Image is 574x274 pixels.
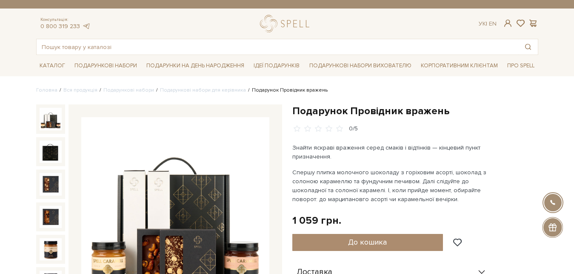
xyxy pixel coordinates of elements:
[504,59,538,72] a: Про Spell
[40,206,62,228] img: Подарунок Провідник вражень
[292,143,492,161] p: Знайти яскраві враження серед смаків і відтінків — кінцевий пункт призначення.
[417,58,501,73] a: Корпоративним клієнтам
[306,58,415,73] a: Подарункові набори вихователю
[82,23,91,30] a: telegram
[260,15,313,32] a: logo
[40,108,62,130] img: Подарунок Провідник вражень
[250,59,303,72] a: Ідеї подарунків
[348,237,387,247] span: До кошика
[40,141,62,163] img: Подарунок Провідник вражень
[292,168,492,204] p: Спершу плитка молочного шоколаду з горіховим асорті, шоколад з солоною карамеллю та фундучним печ...
[292,234,443,251] button: До кошика
[36,59,69,72] a: Каталог
[292,104,538,118] h1: Подарунок Провідник вражень
[349,125,358,133] div: 0/5
[40,17,91,23] span: Консультація:
[40,238,62,260] img: Подарунок Провідник вражень
[518,39,538,55] button: Пошук товару у каталозі
[37,39,518,55] input: Пошук товару у каталозі
[479,20,497,28] div: Ук
[486,20,487,27] span: |
[292,214,341,227] div: 1 059 грн.
[63,87,97,93] a: Вся продукція
[143,59,248,72] a: Подарунки на День народження
[71,59,140,72] a: Подарункові набори
[489,20,497,27] a: En
[160,87,246,93] a: Подарункові набори для керівника
[103,87,154,93] a: Подарункові набори
[40,173,62,195] img: Подарунок Провідник вражень
[36,87,57,93] a: Головна
[246,87,328,94] li: Подарунок Провідник вражень
[40,23,80,30] a: 0 800 319 233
